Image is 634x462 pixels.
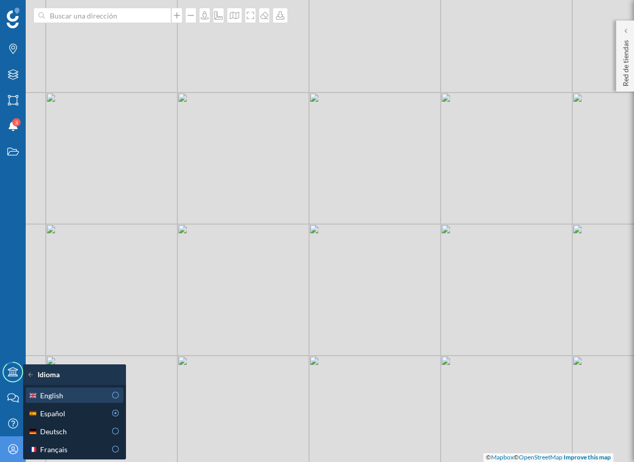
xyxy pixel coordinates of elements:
span: 3 [15,117,18,127]
a: Mapbox [491,453,514,461]
img: Geoblink Logo [7,8,20,28]
span: Deutsch [40,426,67,437]
span: Support [22,7,59,16]
span: English [40,390,63,401]
span: Français [40,444,67,455]
div: Idioma [28,369,121,380]
p: Red de tiendas [621,36,631,86]
div: © © [483,453,613,462]
a: OpenStreetMap [519,453,563,461]
a: Improve this map [564,453,611,461]
span: Español [40,408,65,419]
